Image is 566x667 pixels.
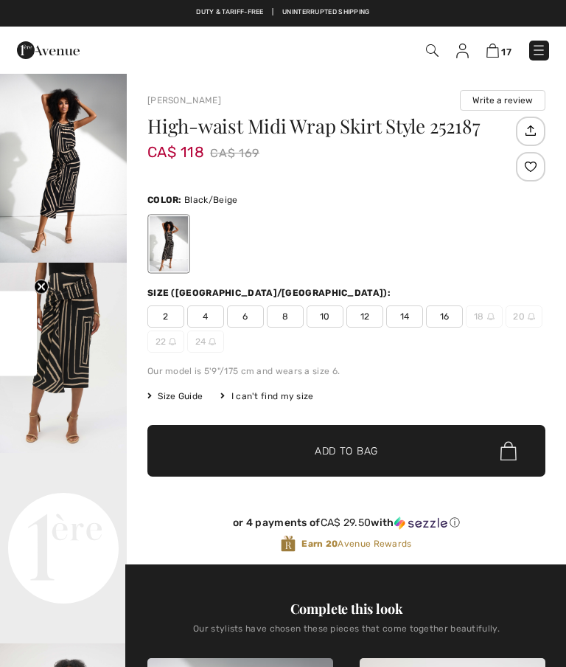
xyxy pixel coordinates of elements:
[147,331,184,353] span: 22
[506,305,542,328] span: 20
[394,516,447,530] img: Sezzle
[147,516,545,535] div: or 4 payments ofCA$ 29.50withSezzle Click to learn more about Sezzle
[147,305,184,328] span: 2
[315,443,378,459] span: Add to Bag
[426,44,439,57] img: Search
[147,425,545,477] button: Add to Bag
[150,216,188,272] div: Black/Beige
[187,331,224,353] span: 24
[301,539,338,549] strong: Earn 20
[147,516,545,530] div: or 4 payments of with
[460,90,545,111] button: Write a review
[17,35,80,65] img: 1ère Avenue
[147,600,545,618] div: Complete this look
[187,305,224,328] span: 4
[169,338,176,345] img: ring-m.svg
[321,516,371,529] span: CA$ 29.50
[281,535,296,553] img: Avenue Rewards
[486,44,499,58] img: Shopping Bag
[147,286,394,300] div: Size ([GEOGRAPHIC_DATA]/[GEOGRAPHIC_DATA]):
[486,43,511,58] a: 17
[466,305,503,328] span: 18
[426,305,463,328] span: 16
[227,305,264,328] span: 6
[147,364,545,378] div: Our model is 5'9"/175 cm and wears a size 6.
[386,305,423,328] span: 14
[147,390,203,403] span: Size Guide
[17,44,80,56] a: 1ère Avenue
[209,338,216,345] img: ring-m.svg
[346,305,383,328] span: 12
[487,313,495,320] img: ring-m.svg
[34,280,49,294] button: Close teaser
[147,95,221,106] a: [PERSON_NAME]
[147,128,204,161] span: CA$ 118
[147,117,512,136] h1: High-waist Midi Wrap Skirt Style 252187
[147,623,545,646] div: Our stylists have chosen these pieces that come together beautifully.
[518,118,542,143] img: Share
[267,305,304,328] span: 8
[501,46,511,58] span: 17
[184,195,237,205] span: Black/Beige
[147,195,182,205] span: Color:
[456,44,469,58] img: My Info
[301,537,411,550] span: Avenue Rewards
[528,313,535,320] img: ring-m.svg
[220,390,313,403] div: I can't find my size
[500,441,517,460] img: Bag.svg
[307,305,343,328] span: 10
[210,142,259,165] span: CA$ 169
[531,43,546,58] img: Menu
